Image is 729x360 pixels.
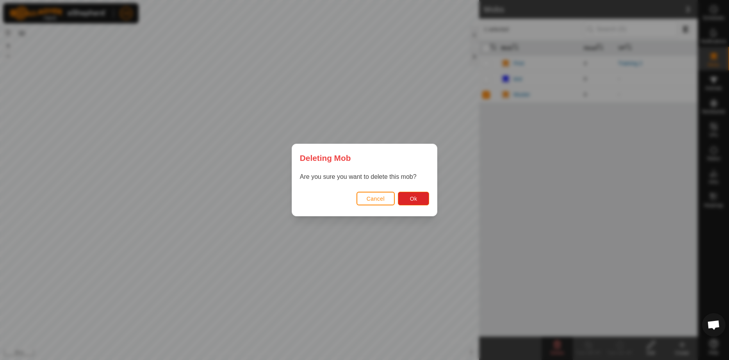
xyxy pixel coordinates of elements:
[702,313,725,337] div: Open chat
[300,172,429,182] p: Are you sure you want to delete this mob?
[300,152,351,164] span: Deleting Mob
[367,196,385,202] span: Cancel
[356,192,395,205] button: Cancel
[410,196,417,202] span: Ok
[398,192,429,205] button: Ok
